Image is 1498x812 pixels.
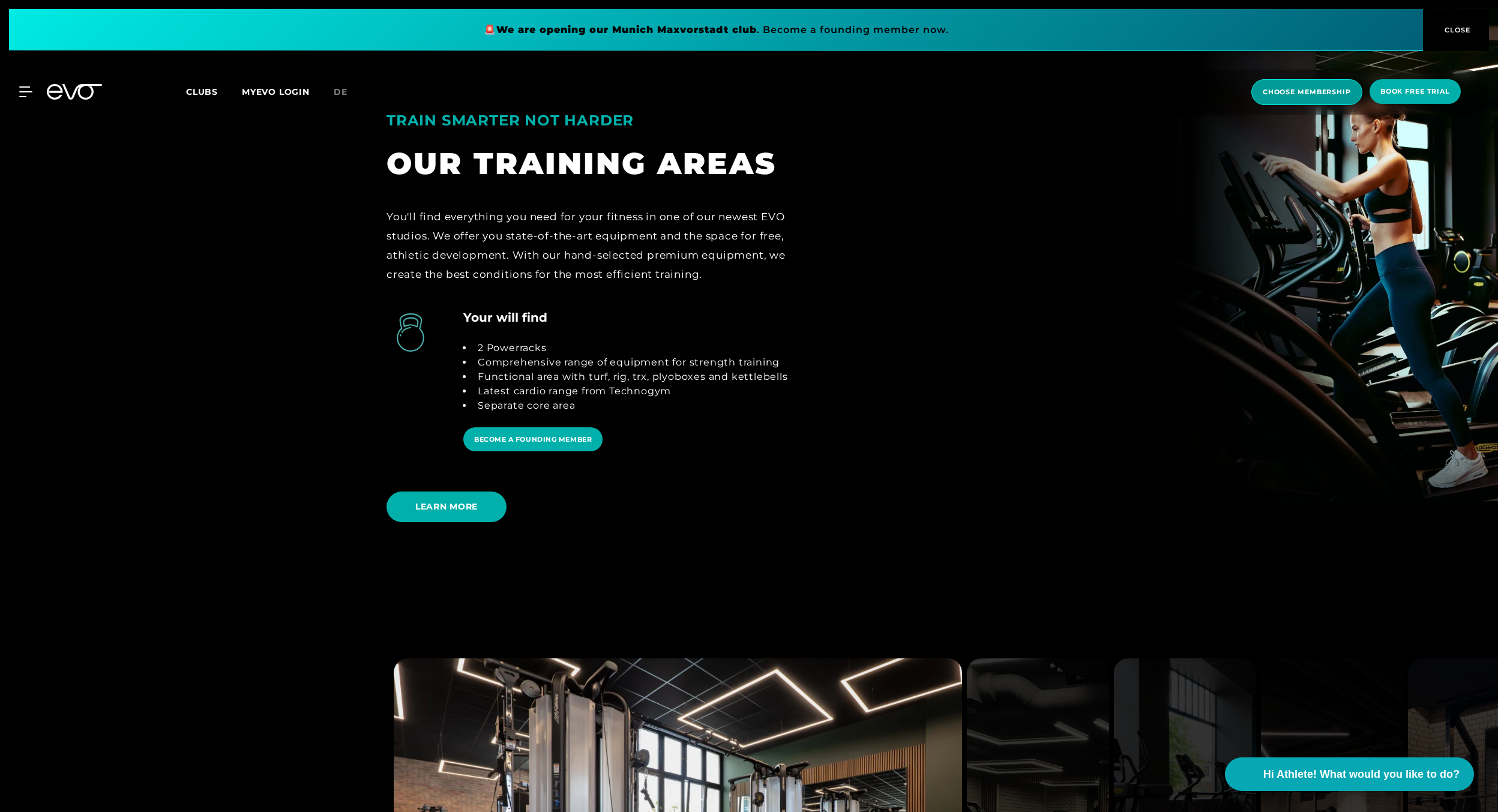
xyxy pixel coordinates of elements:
a: choose membership [1248,79,1366,105]
li: Comprehensive range of equipment for strength training [473,355,788,370]
h4: Your will find [463,308,547,326]
li: Latest cardio range from Technogym [473,384,788,398]
li: Functional area with turf, rig, trx, plyoboxes and kettlebells [473,370,788,384]
a: LEARN MORE [387,483,511,531]
span: CLOSE [1442,25,1471,35]
span: BECOME A FOUNDING MEMBER [474,435,592,445]
a: Clubs [186,86,242,97]
li: 2 Powerracks [473,341,788,355]
span: book free trial [1380,86,1450,97]
span: Hi Athlete! What would you like to do? [1263,766,1460,783]
a: book free trial [1366,79,1464,105]
li: Separate core area [473,398,788,413]
div: You'll find everything you need for your fitness in one of our newest EVO studios. We offer you s... [387,207,799,284]
span: Clubs [186,86,218,97]
span: choose membership [1263,87,1351,97]
span: de [334,86,347,97]
a: BECOME A FOUNDING MEMBER [463,427,603,452]
a: de [334,85,362,99]
a: MYEVO LOGIN [242,86,310,97]
button: Hi Athlete! What would you like to do? [1225,757,1474,791]
div: OUR TRAINING AREAS [387,144,799,183]
span: LEARN MORE [415,501,478,513]
button: CLOSE [1423,9,1489,51]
